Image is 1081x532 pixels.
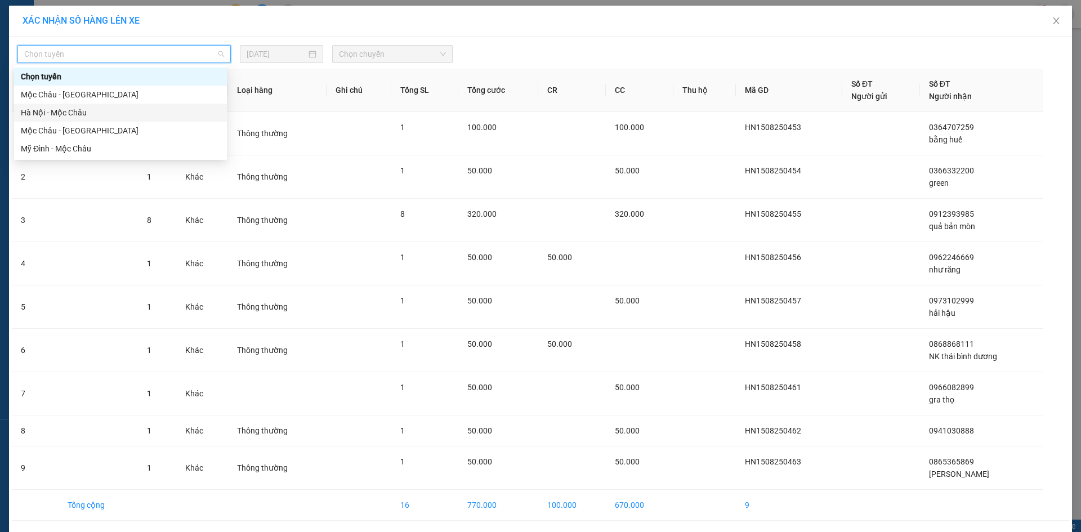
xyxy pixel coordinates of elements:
span: 0962246669 [929,253,974,262]
div: Mộc Châu - Hà Nội [14,86,227,104]
span: 50.000 [467,426,492,435]
span: 50.000 [547,339,572,348]
td: 4 [12,242,59,285]
td: 2 [12,155,59,199]
span: Số ĐT [851,79,873,88]
th: Mã GD [736,69,842,112]
span: 50.000 [467,296,492,305]
span: 1 [400,296,405,305]
span: 1 [400,339,405,348]
td: 7 [12,372,59,415]
span: 50.000 [615,457,640,466]
button: Close [1040,6,1072,37]
td: 770.000 [458,490,538,521]
span: hải hậu [929,309,955,318]
span: 50.000 [467,166,492,175]
span: Người nhận [929,92,972,101]
span: bằng huế [929,135,962,144]
span: 50.000 [615,166,640,175]
span: 1 [147,426,151,435]
div: Mộc Châu - [GEOGRAPHIC_DATA] [21,124,220,137]
span: Số ĐT [929,79,950,88]
td: Tổng cộng [59,490,137,521]
td: Khác [176,155,228,199]
td: Thông thường [228,415,327,446]
th: Loại hàng [228,69,327,112]
input: 15/08/2025 [247,48,306,60]
span: 50.000 [467,457,492,466]
span: 0366332200 [929,166,974,175]
div: Mỹ Đình - Mộc Châu [14,140,227,158]
span: 1 [147,302,151,311]
td: 9 [736,490,842,521]
span: 1 [400,123,405,132]
span: 1 [147,346,151,355]
th: Ghi chú [327,69,391,112]
span: 1 [400,383,405,392]
span: 0865365869 [929,457,974,466]
span: 1 [400,426,405,435]
span: 100.000 [615,123,644,132]
span: 0912393985 [929,209,974,218]
span: 50.000 [615,383,640,392]
td: Thông thường [228,242,327,285]
th: CC [606,69,673,112]
span: 8 [400,209,405,218]
span: Người gửi [851,92,887,101]
span: Chọn tuyến [24,46,224,62]
span: 0364707259 [929,123,974,132]
td: Thông thường [228,329,327,372]
span: 0941030888 [929,426,974,435]
span: green [929,178,949,187]
span: gra thọ [929,395,954,404]
div: Chọn tuyến [21,70,220,83]
span: 1 [147,259,151,268]
div: Mộc Châu - Mỹ Đình [14,122,227,140]
td: Thông thường [228,446,327,490]
td: Thông thường [228,112,327,155]
span: HN1508250453 [745,123,801,132]
th: Tổng cước [458,69,538,112]
div: Hà Nội - Mộc Châu [14,104,227,122]
th: Tổng SL [391,69,458,112]
th: STT [12,69,59,112]
th: Thu hộ [673,69,735,112]
span: quả bản mòn [929,222,975,231]
span: HN1508250454 [745,166,801,175]
span: close [1052,16,1061,25]
span: 1 [400,166,405,175]
span: 0868868111 [929,339,974,348]
div: Hà Nội - Mộc Châu [21,106,220,119]
td: 6 [12,329,59,372]
span: 50.000 [467,383,492,392]
span: Chọn chuyến [339,46,446,62]
td: Khác [176,329,228,372]
span: 8 [147,216,151,225]
span: 50.000 [467,253,492,262]
span: HN1508250463 [745,457,801,466]
td: Thông thường [228,285,327,329]
td: Khác [176,242,228,285]
div: Mộc Châu - [GEOGRAPHIC_DATA] [21,88,220,101]
span: 100.000 [467,123,497,132]
span: như răng [929,265,961,274]
span: 0973102999 [929,296,974,305]
span: HN1508250461 [745,383,801,392]
span: 50.000 [467,339,492,348]
span: HN1508250455 [745,209,801,218]
span: 1 [147,463,151,472]
td: 670.000 [606,490,673,521]
td: 1 [12,112,59,155]
td: 100.000 [538,490,606,521]
span: XÁC NHẬN SỐ HÀNG LÊN XE [23,15,140,26]
td: Khác [176,372,228,415]
span: 0966082899 [929,383,974,392]
span: 50.000 [547,253,572,262]
span: 1 [147,389,151,398]
span: NK thái bình dương [929,352,997,361]
td: 5 [12,285,59,329]
td: Khác [176,199,228,242]
th: CR [538,69,606,112]
span: HN1508250456 [745,253,801,262]
td: Khác [176,446,228,490]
